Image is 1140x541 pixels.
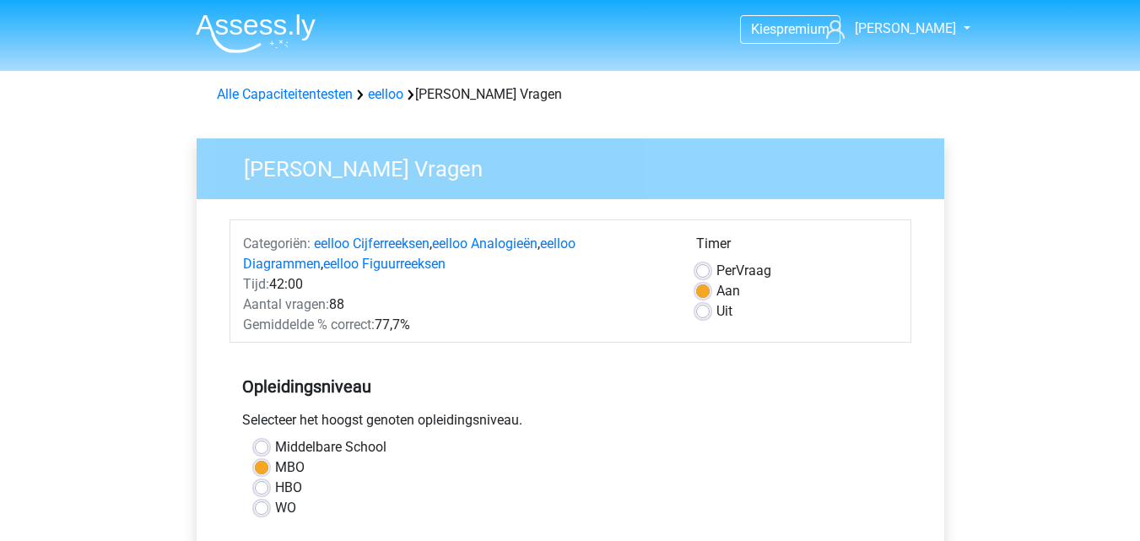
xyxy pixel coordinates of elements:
[196,14,316,53] img: Assessly
[243,316,375,333] span: Gemiddelde % correct:
[368,86,403,102] a: eelloo
[716,301,732,322] label: Uit
[275,457,305,478] label: MBO
[230,410,911,437] div: Selecteer het hoogst genoten opleidingsniveau.
[855,20,956,36] span: [PERSON_NAME]
[314,235,430,252] a: eelloo Cijferreeksen
[242,370,899,403] h5: Opleidingsniveau
[230,274,683,295] div: 42:00
[432,235,538,252] a: eelloo Analogieën
[696,234,898,261] div: Timer
[323,256,446,272] a: eelloo Figuurreeksen
[275,498,296,518] label: WO
[230,295,683,315] div: 88
[819,19,958,39] a: [PERSON_NAME]
[275,478,302,498] label: HBO
[217,86,353,102] a: Alle Capaciteitentesten
[716,261,771,281] label: Vraag
[716,262,736,279] span: Per
[243,296,329,312] span: Aantal vragen:
[224,149,932,182] h3: [PERSON_NAME] Vragen
[741,18,840,41] a: Kiespremium
[230,315,683,335] div: 77,7%
[776,21,829,37] span: premium
[230,234,683,274] div: , , ,
[751,21,776,37] span: Kies
[716,281,740,301] label: Aan
[243,235,311,252] span: Categoriën:
[275,437,386,457] label: Middelbare School
[243,276,269,292] span: Tijd:
[210,84,931,105] div: [PERSON_NAME] Vragen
